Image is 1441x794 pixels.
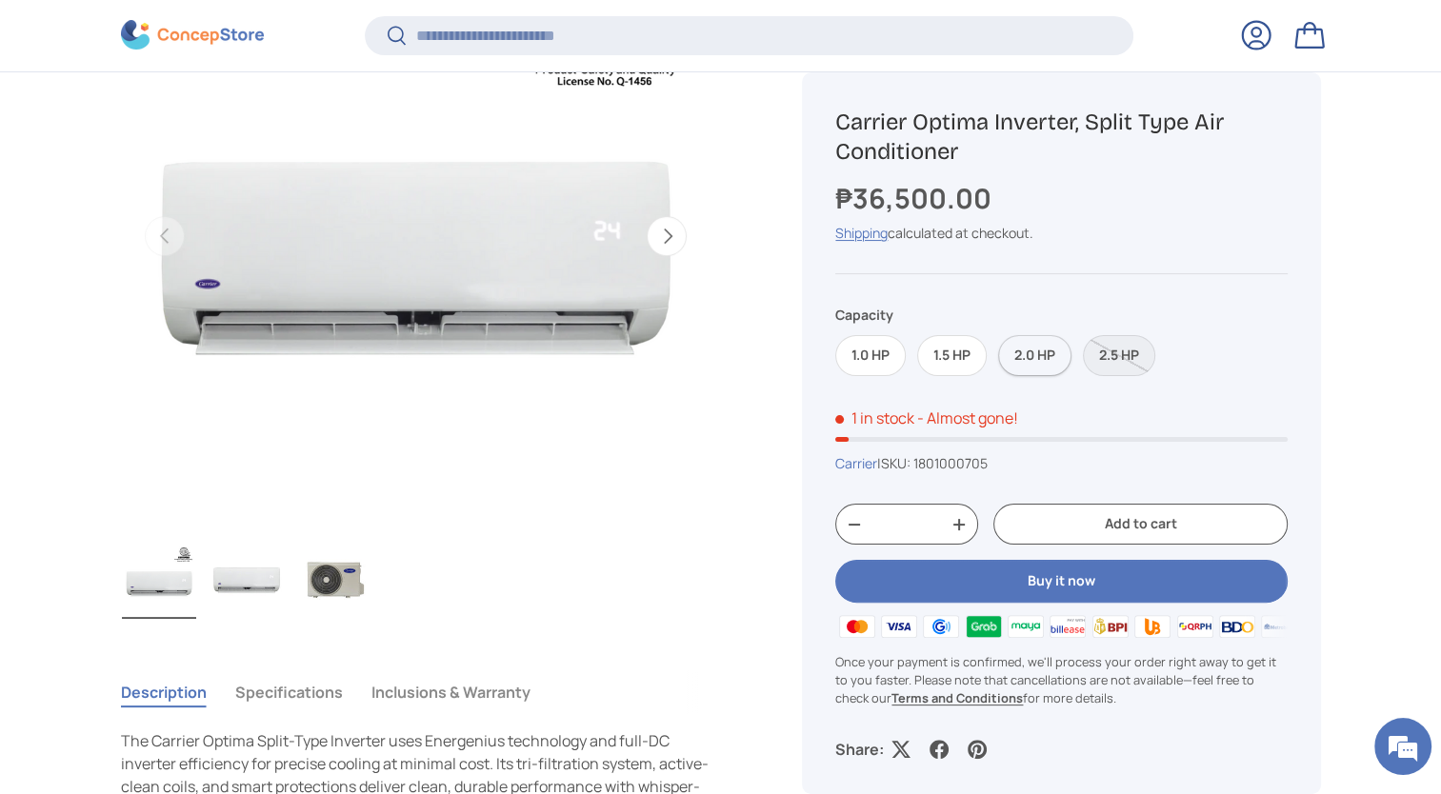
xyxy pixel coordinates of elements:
[835,408,914,429] span: 1 in stock
[1090,613,1131,642] img: bpi
[835,739,884,762] p: Share:
[297,543,371,619] img: carrier-optima-1.00hp-split-type-inverter-outdoor-aircon-unit-full-view-concepstore
[121,21,264,50] img: ConcepStore
[878,613,920,642] img: visa
[993,505,1287,546] button: Add to cart
[1173,613,1215,642] img: qrph
[835,305,893,325] legend: Capacity
[1047,613,1089,642] img: billease
[835,561,1287,604] button: Buy it now
[913,455,988,473] span: 1801000705
[835,613,877,642] img: master
[1131,613,1173,642] img: ubp
[121,670,207,714] button: Description
[881,455,911,473] span: SKU:
[1005,613,1047,642] img: maya
[1258,613,1300,642] img: metrobank
[122,543,196,619] img: Carrier Optima Inverter, Split Type Air Conditioner
[835,653,1287,708] p: Once your payment is confirmed, we'll process your order right away to get it to you faster. Plea...
[235,670,343,714] button: Specifications
[835,224,888,242] a: Shipping
[210,543,284,619] img: carrier-optima-1.00hp-split-type-inverter-indoor-aircon-unit-full-view-concepstore
[835,223,1287,243] div: calculated at checkout.
[835,455,877,473] a: Carrier
[835,179,996,217] strong: ₱36,500.00
[917,408,1018,429] p: - Almost gone!
[920,613,962,642] img: gcash
[371,670,530,714] button: Inclusions & Warranty
[891,689,1023,706] a: Terms and Conditions
[962,613,1004,642] img: grabpay
[1083,336,1155,377] label: Sold out
[877,455,988,473] span: |
[1216,613,1258,642] img: bdo
[835,108,1287,167] h1: Carrier Optima Inverter, Split Type Air Conditioner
